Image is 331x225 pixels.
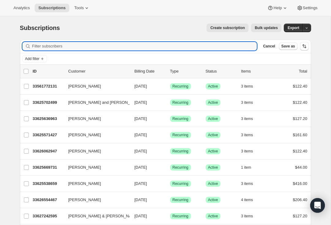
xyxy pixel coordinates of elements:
span: $44.00 [295,165,307,170]
span: Active [208,84,218,89]
button: Subscriptions [35,4,69,12]
button: [PERSON_NAME] [65,81,126,91]
span: Recurring [173,165,188,170]
button: Bulk updates [251,24,281,32]
div: 33625571427[PERSON_NAME][DATE]SuccessRecurringSuccessActive3 items$161.60 [33,131,307,139]
span: [DATE] [135,165,147,170]
span: $127.20 [293,214,307,218]
span: 3 items [241,100,253,105]
span: Settings [303,6,318,10]
p: 33625636963 [33,116,63,122]
span: Active [208,149,218,154]
div: Items [241,68,272,74]
span: Recurring [173,133,188,137]
button: Analytics [10,4,33,12]
span: [PERSON_NAME] [68,83,101,89]
span: $416.00 [293,181,307,186]
p: 33625669731 [33,164,63,171]
span: $127.20 [293,116,307,121]
div: 33625636963[PERSON_NAME][DATE]SuccessRecurringSuccessActive3 items$127.20 [33,114,307,123]
span: Subscriptions [20,24,60,31]
span: Active [208,100,218,105]
div: 33626554467[PERSON_NAME][DATE]SuccessRecurringSuccessActive4 items$206.40 [33,196,307,204]
button: 3 items [241,131,260,139]
div: Type [170,68,201,74]
button: Sort the results [300,42,309,51]
div: 33626062947[PERSON_NAME][DATE]SuccessRecurringSuccessActive3 items$122.40 [33,147,307,156]
button: Cancel [261,43,277,50]
span: $122.40 [293,84,307,88]
span: Cancel [263,44,275,49]
button: [PERSON_NAME] and [PERSON_NAME] [65,98,126,107]
button: Settings [293,4,321,12]
p: 33625571427 [33,132,63,138]
button: 3 items [241,98,260,107]
span: Recurring [173,149,188,154]
div: 33625669731[PERSON_NAME][DATE]SuccessRecurringSuccessActive1 item$44.00 [33,163,307,172]
button: [PERSON_NAME] [65,179,126,189]
p: 33625702499 [33,99,63,106]
span: [DATE] [135,197,147,202]
span: Tools [74,6,84,10]
button: [PERSON_NAME] [65,195,126,205]
div: Open Intercom Messenger [310,198,325,213]
span: [PERSON_NAME] [68,132,101,138]
button: [PERSON_NAME] & [PERSON_NAME] [65,211,126,221]
span: [DATE] [135,84,147,88]
button: 4 items [241,196,260,204]
span: 3 items [241,149,253,154]
p: 33626062947 [33,148,63,154]
span: [PERSON_NAME] & [PERSON_NAME] [68,213,139,219]
span: Recurring [173,181,188,186]
span: Active [208,165,218,170]
div: IDCustomerBilling DateTypeStatusItemsTotal [33,68,307,74]
button: 3 items [241,179,260,188]
button: Add filter [22,55,47,62]
div: 33627242595[PERSON_NAME] & [PERSON_NAME][DATE]SuccessRecurringSuccessActive3 items$127.20 [33,212,307,220]
span: Recurring [173,214,188,219]
span: [PERSON_NAME] [68,197,101,203]
span: Create subscription [210,25,245,30]
span: [DATE] [135,100,147,105]
span: [PERSON_NAME] [68,148,101,154]
span: [DATE] [135,149,147,153]
span: Recurring [173,116,188,121]
span: $161.60 [293,133,307,137]
span: 3 items [241,84,253,89]
button: [PERSON_NAME] [65,130,126,140]
span: [DATE] [135,116,147,121]
button: 3 items [241,114,260,123]
span: Subscriptions [38,6,66,10]
button: [PERSON_NAME] [65,114,126,124]
button: 3 items [241,147,260,156]
span: 3 items [241,214,253,219]
button: Create subscription [207,24,249,32]
span: Save as [281,44,295,49]
span: $122.40 [293,149,307,153]
div: 33561772131[PERSON_NAME][DATE]SuccessRecurringSuccessActive3 items$122.40 [33,82,307,91]
span: 3 items [241,116,253,121]
span: [PERSON_NAME] [68,164,101,171]
p: Status [206,68,236,74]
span: Help [273,6,282,10]
span: $206.40 [293,197,307,202]
p: Customer [68,68,130,74]
p: 33625538659 [33,181,63,187]
span: Export [287,25,299,30]
span: [DATE] [135,133,147,137]
span: Add filter [25,56,40,61]
span: [PERSON_NAME] and [PERSON_NAME] [68,99,143,106]
span: Recurring [173,100,188,105]
span: 3 items [241,133,253,137]
span: Active [208,197,218,202]
span: 1 item [241,165,251,170]
button: [PERSON_NAME] [65,146,126,156]
span: [DATE] [135,181,147,186]
span: [PERSON_NAME] [68,181,101,187]
button: Tools [70,4,93,12]
button: 3 items [241,82,260,91]
p: ID [33,68,63,74]
p: 33627242595 [33,213,63,219]
span: Active [208,181,218,186]
div: 33625702499[PERSON_NAME] and [PERSON_NAME][DATE]SuccessRecurringSuccessActive3 items$122.40 [33,98,307,107]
